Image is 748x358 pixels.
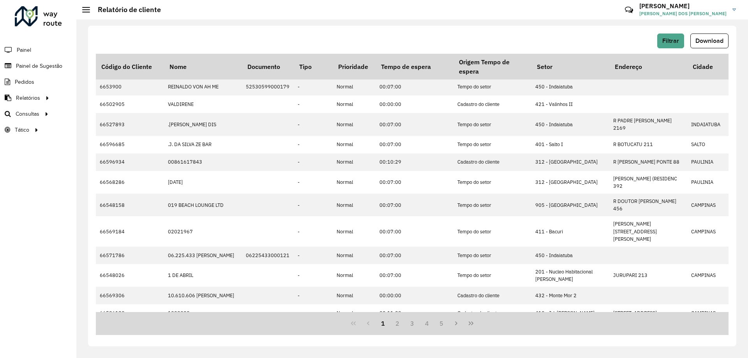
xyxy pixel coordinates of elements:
[294,287,333,304] td: -
[434,316,449,331] button: 5
[294,264,333,287] td: -
[453,153,531,171] td: Cadastro do cliente
[405,316,420,331] button: 3
[662,37,679,44] span: Filtrar
[333,216,376,247] td: Normal
[609,136,687,153] td: R BOTUCATU 211
[294,95,333,113] td: -
[531,171,609,194] td: 312 - [GEOGRAPHIC_DATA]
[453,264,531,287] td: Tempo do setor
[453,194,531,216] td: Tempo do setor
[639,2,727,10] h3: [PERSON_NAME]
[294,78,333,95] td: -
[90,5,161,14] h2: Relatório de cliente
[96,136,164,153] td: 66596685
[16,62,62,70] span: Painel de Sugestão
[453,304,531,322] td: Cadastro do cliente
[609,54,687,79] th: Endereço
[96,95,164,113] td: 66502905
[294,153,333,171] td: -
[242,54,294,79] th: Documento
[294,216,333,247] td: -
[96,264,164,287] td: 66548026
[164,304,242,322] td: 1000000
[96,304,164,322] td: 66596139
[333,136,376,153] td: Normal
[376,136,453,153] td: 00:07:00
[96,113,164,136] td: 66527893
[333,95,376,113] td: Normal
[531,247,609,264] td: 450 - Indaiatuba
[376,54,453,79] th: Tempo de espera
[531,304,609,322] td: 410 - Jd. [PERSON_NAME]
[531,216,609,247] td: 411 - Bacuri
[531,78,609,95] td: 450 - Indaiatuba
[639,10,727,17] span: [PERSON_NAME] DOS [PERSON_NAME]
[294,247,333,264] td: -
[96,153,164,171] td: 66596934
[164,216,242,247] td: 02021967
[609,153,687,171] td: R [PERSON_NAME] PONTE 88
[376,316,390,331] button: 1
[390,316,405,331] button: 2
[464,316,478,331] button: Last Page
[96,54,164,79] th: Código do Cliente
[609,264,687,287] td: JURUPARI 213
[15,78,34,86] span: Pedidos
[164,171,242,194] td: [DATE]
[164,113,242,136] td: .[PERSON_NAME] DIS
[376,153,453,171] td: 00:10:29
[294,136,333,153] td: -
[96,194,164,216] td: 66548158
[96,287,164,304] td: 66569306
[376,264,453,287] td: 00:07:00
[376,78,453,95] td: 00:07:00
[609,304,687,322] td: [STREET_ADDRESS]
[333,78,376,95] td: Normal
[17,46,31,54] span: Painel
[453,287,531,304] td: Cadastro do cliente
[164,78,242,95] td: REINALDO VON AH ME
[16,94,40,102] span: Relatórios
[164,153,242,171] td: 00861617843
[376,216,453,247] td: 00:07:00
[333,153,376,171] td: Normal
[164,194,242,216] td: 019 BEACH LOUNGE LTD
[376,171,453,194] td: 00:07:00
[96,171,164,194] td: 66568286
[164,136,242,153] td: .J. DA SILVA ZE BAR
[420,316,434,331] button: 4
[333,113,376,136] td: Normal
[376,247,453,264] td: 00:07:00
[164,287,242,304] td: 10.610.606 [PERSON_NAME]
[164,54,242,79] th: Nome
[333,264,376,287] td: Normal
[609,113,687,136] td: R PADRE [PERSON_NAME] 2169
[453,216,531,247] td: Tempo do setor
[242,247,294,264] td: 06225433000121
[164,247,242,264] td: 06.225.433 [PERSON_NAME]
[333,287,376,304] td: Normal
[531,54,609,79] th: Setor
[531,136,609,153] td: 401 - Salto I
[96,216,164,247] td: 66569184
[609,216,687,247] td: [PERSON_NAME][STREET_ADDRESS][PERSON_NAME]
[294,304,333,322] td: -
[453,171,531,194] td: Tempo do setor
[449,316,464,331] button: Next Page
[531,113,609,136] td: 450 - Indaiatuba
[333,194,376,216] td: Normal
[294,113,333,136] td: -
[453,247,531,264] td: Tempo do setor
[531,153,609,171] td: 312 - [GEOGRAPHIC_DATA]
[531,287,609,304] td: 432 - Monte Mor 2
[453,54,531,79] th: Origem Tempo de espera
[242,78,294,95] td: 52530599000179
[609,194,687,216] td: R DOUTOR [PERSON_NAME] 456
[376,95,453,113] td: 00:00:00
[333,54,376,79] th: Prioridade
[376,194,453,216] td: 00:07:00
[15,126,29,134] span: Tático
[164,264,242,287] td: 1 DE ABRIL
[294,171,333,194] td: -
